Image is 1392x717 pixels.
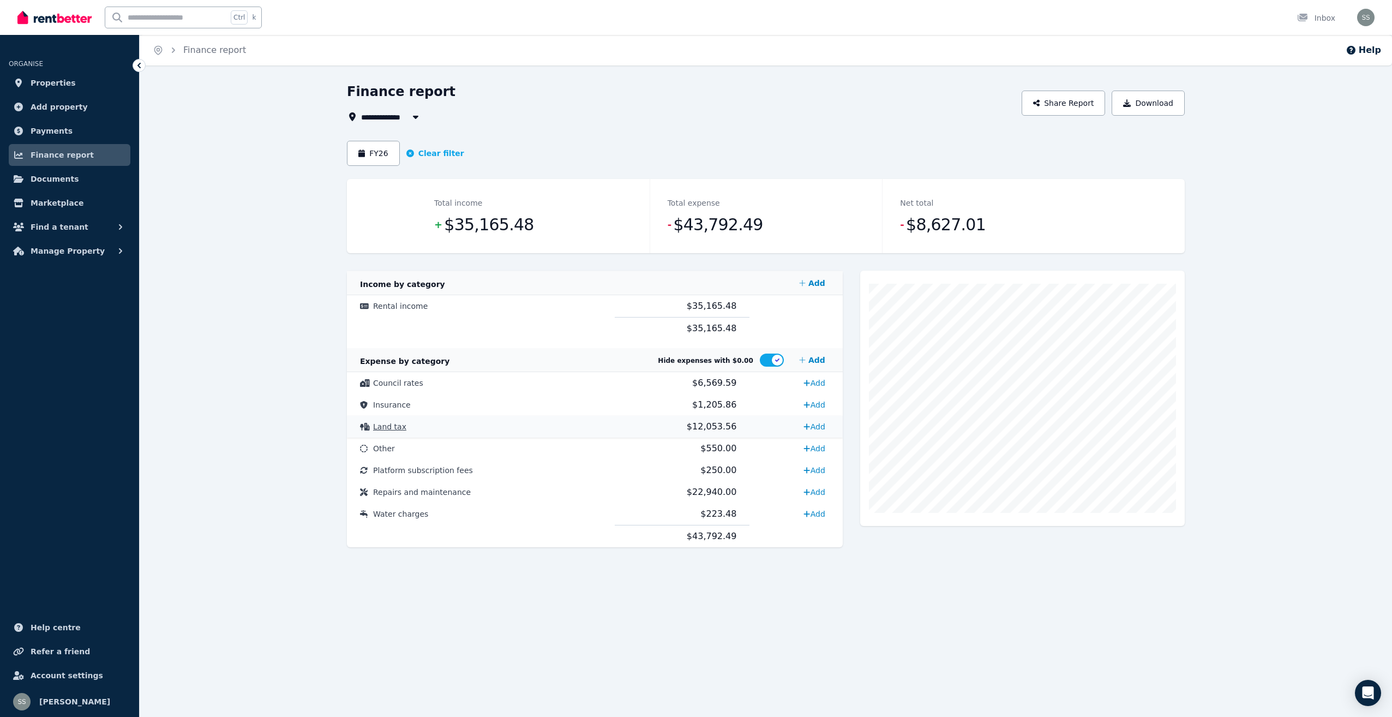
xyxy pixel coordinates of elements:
span: Income by category [360,280,445,289]
span: Help centre [31,621,81,634]
span: $43,792.49 [673,214,763,236]
div: Open Intercom Messenger [1355,680,1381,706]
a: Add [799,462,829,479]
span: $223.48 [700,509,736,519]
span: Refer a friend [31,645,90,658]
button: Find a tenant [9,216,130,238]
span: $35,165.48 [444,214,533,236]
a: Add [799,483,829,501]
span: Ctrl [231,10,248,25]
span: Land tax [373,422,406,431]
span: Repairs and maintenance [373,488,471,497]
span: Other [373,444,395,453]
a: Add [799,396,829,414]
img: Shiva Sapkota [13,693,31,710]
dt: Total expense [668,196,720,210]
img: Shiva Sapkota [1357,9,1375,26]
a: Documents [9,168,130,190]
span: $22,940.00 [687,487,737,497]
h1: Finance report [347,83,455,100]
button: Clear filter [406,148,464,159]
span: $1,205.86 [692,399,736,410]
nav: Breadcrumb [140,35,259,65]
button: Manage Property [9,240,130,262]
a: Add [799,418,829,435]
span: $12,053.56 [687,421,737,432]
span: $43,792.49 [687,531,737,541]
span: Payments [31,124,73,138]
div: Inbox [1297,13,1335,23]
span: $35,165.48 [687,301,737,311]
a: Account settings [9,665,130,686]
a: Marketplace [9,192,130,214]
dt: Total income [434,196,482,210]
span: $250.00 [700,465,736,475]
span: Platform subscription fees [373,466,473,475]
a: Help centre [9,617,130,638]
span: Hide expenses with $0.00 [658,357,753,365]
span: Water charges [373,510,428,518]
button: Help [1346,44,1381,57]
span: Expense by category [360,357,449,366]
span: Documents [31,172,79,186]
a: Add [795,272,830,294]
span: ORGANISE [9,60,43,68]
span: Marketplace [31,196,83,210]
span: Add property [31,100,88,113]
button: Share Report [1022,91,1106,116]
a: Add property [9,96,130,118]
span: k [252,13,256,22]
span: Properties [31,76,76,89]
a: Refer a friend [9,641,130,662]
a: Properties [9,72,130,94]
span: $6,569.59 [692,378,736,388]
dt: Net total [900,196,933,210]
a: Add [799,374,829,392]
button: FY26 [347,141,400,166]
a: Payments [9,120,130,142]
span: $35,165.48 [687,323,737,333]
a: Finance report [183,45,246,55]
a: Add [795,349,830,371]
img: RentBetter [17,9,92,26]
span: Find a tenant [31,220,88,234]
span: [PERSON_NAME] [39,695,110,708]
span: $550.00 [700,443,736,453]
span: Insurance [373,401,411,409]
span: Manage Property [31,244,105,258]
span: Finance report [31,148,94,162]
span: - [900,217,904,232]
span: Rental income [373,302,428,310]
button: Download [1112,91,1185,116]
span: + [434,217,442,232]
span: Council rates [373,379,423,387]
span: - [668,217,671,232]
a: Finance report [9,144,130,166]
span: Account settings [31,669,103,682]
a: Add [799,440,829,457]
a: Add [799,505,829,523]
span: $8,627.01 [906,214,986,236]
